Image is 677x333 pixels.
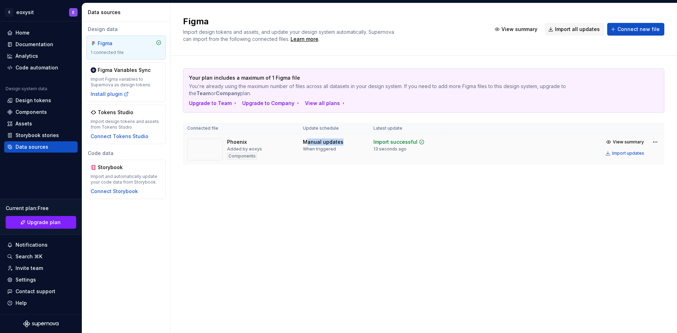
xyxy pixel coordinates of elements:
a: Code automation [4,62,78,73]
div: Assets [16,120,32,127]
div: E [5,8,13,17]
div: Tokens Studio [98,109,133,116]
a: Tokens StudioImport design tokens and assets from Tokens StudioConnect Tokens Studio [86,105,166,144]
a: Analytics [4,50,78,62]
p: Your plan includes a maximum of 1 Figma file [189,74,609,81]
button: Notifications [4,239,78,251]
div: Search ⌘K [16,253,42,260]
span: View summary [501,26,537,33]
div: Import and automatically update your code data from Storybook. [91,174,161,185]
div: Design data [86,26,166,33]
div: E [72,10,74,15]
span: Connect new file [617,26,660,33]
span: Upgrade plan [27,219,61,226]
button: Connect new file [607,23,664,36]
button: View summary [491,23,542,36]
div: Design system data [6,86,47,92]
div: Phoenix [227,138,247,146]
button: Connect Storybook [91,188,138,195]
a: StorybookImport and automatically update your code data from Storybook.Connect Storybook [86,160,166,199]
a: Invite team [4,263,78,274]
div: Manual updates [303,138,343,146]
th: Update schedule [299,123,369,134]
button: Search ⌘K [4,251,78,262]
svg: Supernova Logo [23,320,59,327]
div: Import design tokens and assets from Tokens Studio [91,119,161,130]
a: Home [4,27,78,38]
div: Data sources [16,143,48,150]
button: Upgrade to Team [189,100,238,107]
a: Settings [4,274,78,285]
div: Added by eoxys [227,146,262,152]
span: Import all updates [555,26,600,33]
div: Data sources [88,9,167,16]
div: Home [16,29,30,36]
button: Connect Tokens Studio [91,133,148,140]
div: 1 connected file [91,50,161,55]
button: View summary [603,137,647,147]
div: Import Figma variables to Supernova as design tokens. [91,76,161,88]
span: . [289,37,319,42]
p: You're already using the maximum number of files across all datasets in your design system. If yo... [189,83,609,97]
div: Help [16,300,27,307]
div: Analytics [16,53,38,60]
div: When triggered [303,146,336,152]
button: View all plans [305,100,346,107]
b: Company [216,90,240,96]
div: Settings [16,276,36,283]
div: 13 seconds ago [373,146,407,152]
div: Code data [86,150,166,157]
div: eoxysit [16,9,34,16]
th: Latest update [369,123,443,134]
a: Assets [4,118,78,129]
span: View summary [613,139,644,145]
div: Components [16,109,47,116]
button: Install plugin [91,91,129,98]
div: Notifications [16,241,48,248]
button: Import updates [603,148,647,158]
span: Import design tokens and assets, and update your design system automatically. Supernova can impor... [183,29,396,42]
a: Documentation [4,39,78,50]
button: Import all updates [545,23,604,36]
button: Contact support [4,286,78,297]
a: Design tokens [4,95,78,106]
a: Data sources [4,141,78,153]
th: Connected file [183,123,299,134]
div: Figma [98,40,132,47]
a: Upgrade plan [6,216,76,229]
div: Storybook stories [16,132,59,139]
button: EeoxysitE [1,5,80,20]
h2: Figma [183,16,483,27]
button: Upgrade to Company [242,100,301,107]
div: Import successful [373,138,417,146]
div: Storybook [98,164,132,171]
div: Components [227,153,257,160]
a: Storybook stories [4,130,78,141]
div: Figma Variables Sync [98,67,151,74]
div: Code automation [16,64,58,71]
div: Current plan : Free [6,205,76,212]
div: Design tokens [16,97,51,104]
a: Learn more [291,36,318,43]
div: Contact support [16,288,55,295]
button: Help [4,297,78,309]
a: Components [4,106,78,118]
b: Team [196,90,211,96]
div: Import updates [612,150,644,156]
div: Invite team [16,265,43,272]
a: Figma1 connected file [86,36,166,60]
div: Documentation [16,41,53,48]
a: Figma Variables SyncImport Figma variables to Supernova as design tokens.Install plugin [86,62,166,102]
